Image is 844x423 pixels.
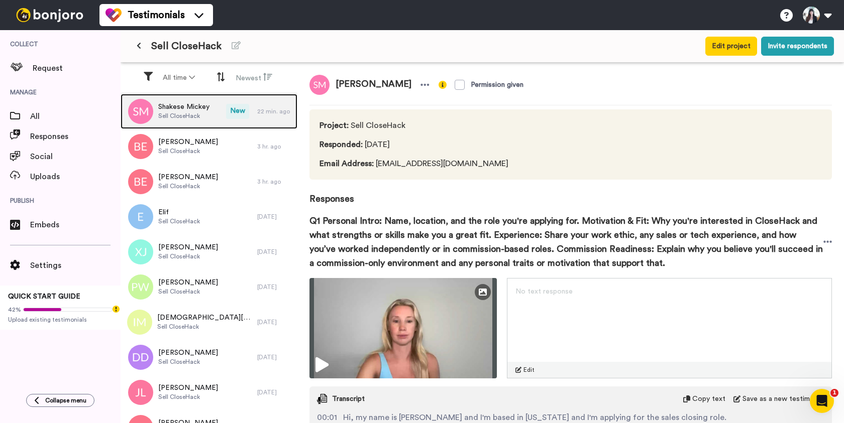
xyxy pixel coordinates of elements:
[309,75,330,95] img: sm.png
[30,171,121,183] span: Uploads
[30,110,121,122] span: All
[158,137,218,147] span: [PERSON_NAME]
[257,178,292,186] div: 3 hr. ago
[515,288,573,295] span: No text response
[30,151,121,163] span: Social
[309,278,497,378] img: ce2b4e8a-fad5-4db6-af1c-8ec3b6f5d5b9-thumbnail_full-1753193980.jpg
[121,269,297,305] a: [PERSON_NAME]Sell CloseHack[DATE]
[121,94,297,129] a: Shakese MickeySell CloseHackNew22 min. ago
[320,121,349,129] span: Project :
[158,348,218,358] span: [PERSON_NAME]
[158,182,218,190] span: Sell CloseHack
[33,62,121,74] span: Request
[151,39,222,53] span: Sell CloseHack
[320,160,374,168] span: Email Address :
[471,80,523,90] div: Permission given
[332,394,365,404] span: Transcript
[128,274,153,300] img: pw.png
[128,99,153,124] img: sm.png
[257,318,292,326] div: [DATE]
[8,293,80,300] span: QUICK START GUIDE
[257,213,292,221] div: [DATE]
[157,69,201,87] button: All time
[257,283,292,291] div: [DATE]
[158,102,209,112] span: Shakese Mickey
[830,389,838,397] span: 1
[309,214,823,270] span: Q1 Personal Intro: Name, location, and the role you're applying for. Motivation & Fit: Why you're...
[121,234,297,269] a: [PERSON_NAME]Sell CloseHack[DATE]
[257,248,292,256] div: [DATE]
[30,259,121,271] span: Settings
[257,388,292,396] div: [DATE]
[257,143,292,151] div: 3 hr. ago
[158,172,218,182] span: [PERSON_NAME]
[127,310,152,335] img: im.png
[158,252,218,260] span: Sell CloseHack
[30,219,121,231] span: Embeds
[157,323,252,331] span: Sell CloseHack
[121,164,297,199] a: [PERSON_NAME]Sell CloseHack3 hr. ago
[158,207,200,217] span: Elif
[112,305,121,314] div: Tooltip anchor
[128,380,153,405] img: jl.png
[158,147,218,155] span: Sell CloseHack
[128,204,153,229] img: e.png
[8,316,113,324] span: Upload existing testimonials
[128,239,153,264] img: xj.png
[8,306,21,314] span: 42%
[158,358,218,366] span: Sell CloseHack
[105,7,122,23] img: tm-color.svg
[128,134,153,159] img: be.png
[121,129,297,164] a: [PERSON_NAME]Sell CloseHack3 hr. ago
[121,375,297,410] a: [PERSON_NAME]Sell CloseHack[DATE]
[317,394,327,404] img: transcript.svg
[158,288,218,296] span: Sell CloseHack
[705,37,757,56] button: Edit project
[121,199,297,234] a: ElifSell CloseHack[DATE]
[330,75,417,95] span: [PERSON_NAME]
[158,277,218,288] span: [PERSON_NAME]
[12,8,87,22] img: bj-logo-header-white.svg
[761,37,834,56] button: Invite respondents
[320,138,508,151] span: [DATE]
[320,140,363,149] span: Responded :
[257,353,292,361] div: [DATE]
[523,366,535,374] span: Edit
[26,394,94,407] button: Collapse menu
[439,81,447,89] img: info-yellow.svg
[309,180,832,206] span: Responses
[30,130,121,143] span: Responses
[121,340,297,375] a: [PERSON_NAME]Sell CloseHack[DATE]
[743,394,824,404] span: Save as a new testimonial
[158,393,218,401] span: Sell CloseHack
[230,68,278,87] button: Newest
[121,305,297,340] a: [DEMOGRAPHIC_DATA][PERSON_NAME]Sell CloseHack[DATE]
[128,169,153,194] img: be.png
[692,394,725,404] span: Copy text
[45,396,86,404] span: Collapse menu
[128,345,153,370] img: dd.png
[158,112,209,120] span: Sell CloseHack
[158,242,218,252] span: [PERSON_NAME]
[158,383,218,393] span: [PERSON_NAME]
[158,217,200,225] span: Sell CloseHack
[320,119,508,131] span: Sell CloseHack
[226,104,249,119] span: New
[320,158,508,170] span: [EMAIL_ADDRESS][DOMAIN_NAME]
[257,107,292,115] div: 22 min. ago
[128,8,185,22] span: Testimonials
[157,313,252,323] span: [DEMOGRAPHIC_DATA][PERSON_NAME]
[810,389,834,413] iframe: Intercom live chat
